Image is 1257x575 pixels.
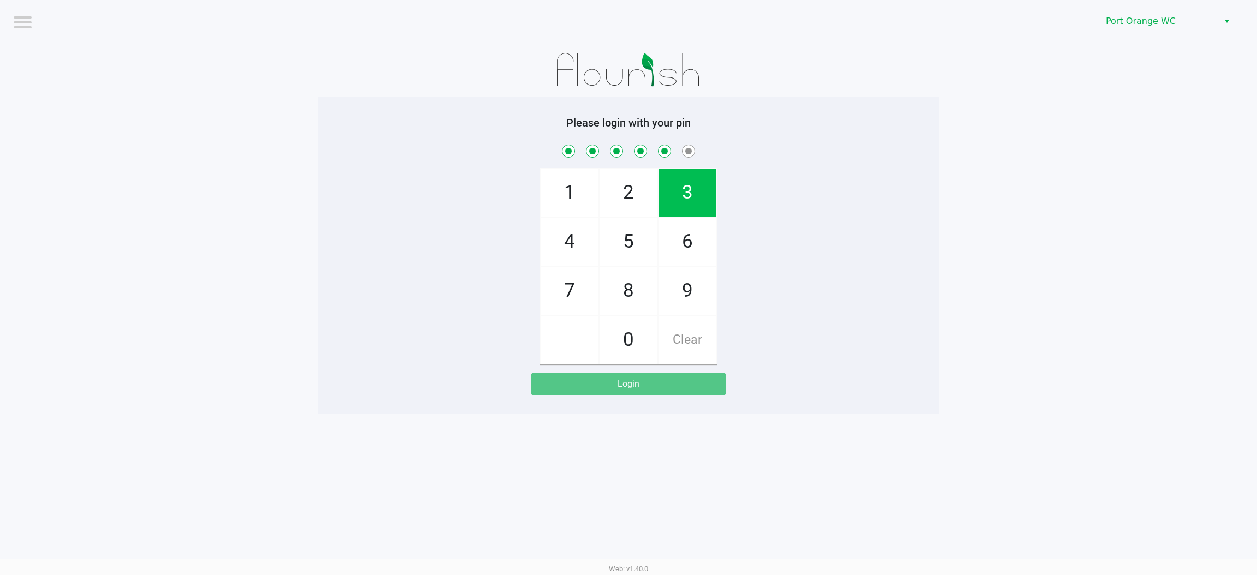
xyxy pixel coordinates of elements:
[541,267,598,315] span: 7
[659,169,716,217] span: 3
[600,267,657,315] span: 8
[1219,11,1235,31] button: Select
[600,218,657,266] span: 5
[659,218,716,266] span: 6
[600,169,657,217] span: 2
[1106,15,1212,28] span: Port Orange WC
[541,169,598,217] span: 1
[541,218,598,266] span: 4
[659,316,716,364] span: Clear
[326,116,931,129] h5: Please login with your pin
[609,565,648,573] span: Web: v1.40.0
[600,316,657,364] span: 0
[659,267,716,315] span: 9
